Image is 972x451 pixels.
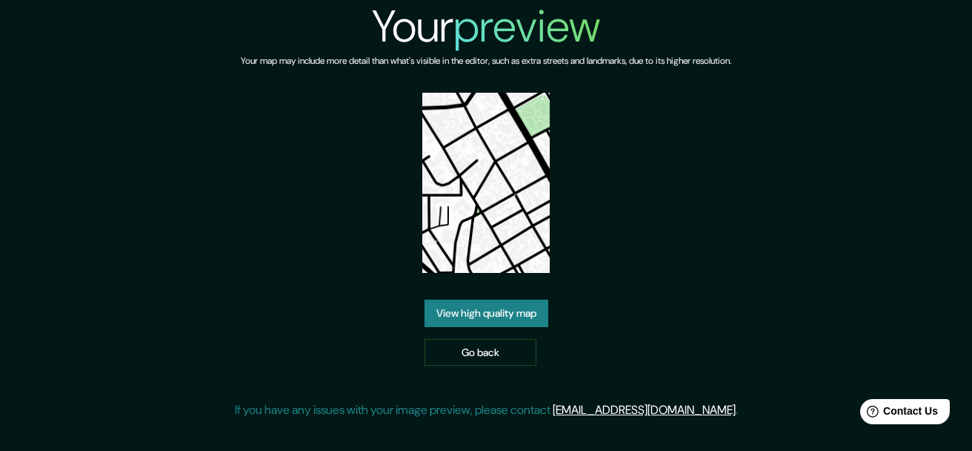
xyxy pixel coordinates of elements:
a: View high quality map [425,300,548,327]
h6: Your map may include more detail than what's visible in the editor, such as extra streets and lan... [241,53,731,69]
a: Go back [425,339,536,366]
p: If you have any issues with your image preview, please contact . [235,401,738,419]
a: [EMAIL_ADDRESS][DOMAIN_NAME] [553,402,736,418]
img: created-map-preview [422,93,550,273]
iframe: Help widget launcher [840,393,956,435]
